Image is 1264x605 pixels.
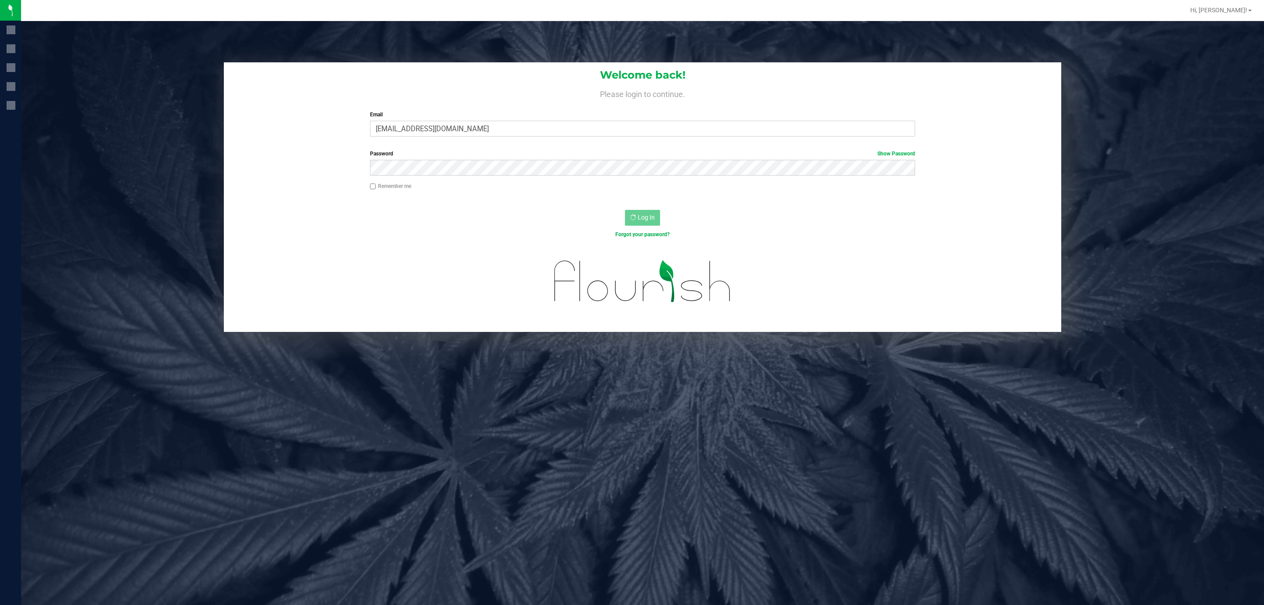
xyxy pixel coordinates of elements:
input: Remember me [370,184,376,190]
label: Remember me [370,182,411,190]
a: Show Password [877,151,915,157]
span: Log In [638,214,655,221]
img: flourish_logo.svg [538,248,747,315]
button: Log In [625,210,660,226]
h1: Welcome back! [224,69,1061,81]
span: Hi, [PERSON_NAME]! [1190,7,1247,14]
h4: Please login to continue. [224,88,1061,98]
label: Email [370,111,915,119]
span: Password [370,151,393,157]
a: Forgot your password? [615,231,670,238]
